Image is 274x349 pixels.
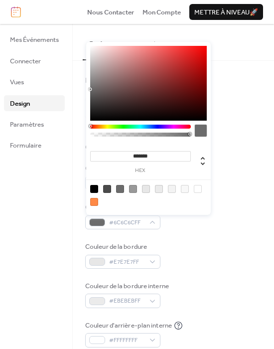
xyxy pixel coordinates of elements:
[121,24,168,59] button: typographie
[194,7,258,17] span: Mettre à niveau 🚀
[10,120,44,130] span: Paramètres
[142,185,150,193] div: rgb(231, 231, 231)
[194,185,202,193] div: rgb(255, 255, 255)
[10,99,30,109] span: Design
[189,4,263,20] button: Mettre à niveau🚀
[85,164,158,174] div: Couleur d'arrière-plan
[83,24,121,60] button: Couleurs
[11,6,21,17] img: logo
[109,336,144,346] span: #FFFFFFFF
[85,321,172,331] div: Couleur d'arrière-plan interne
[142,7,181,17] a: Mon Compte
[90,185,98,193] div: rgb(0, 0, 0)
[85,76,168,86] div: Préréglages De Couleurs
[90,198,98,206] div: rgb(255, 137, 70)
[85,202,158,212] div: Couleur du texte
[4,74,65,90] a: Vues
[168,185,176,193] div: rgb(243, 243, 243)
[181,185,189,193] div: rgb(248, 248, 248)
[109,296,144,306] span: #EBEBEBFF
[85,143,121,153] div: Calendrier
[155,185,163,193] div: rgb(235, 235, 235)
[10,35,59,45] span: Mes Événements
[10,141,41,151] span: Formulaire
[129,185,137,193] div: rgb(153, 153, 153)
[85,242,158,252] div: Couleur de la bordure
[10,56,41,66] span: Connecter
[4,116,65,132] a: Paramètres
[4,31,65,47] a: Mes Événements
[85,281,169,291] div: Couleur de la bordure interne
[10,77,24,87] span: Vues
[4,53,65,69] a: Connecter
[4,137,65,153] a: Formulaire
[109,257,144,267] span: #E7E7E7FF
[103,185,111,193] div: rgb(74, 74, 74)
[87,7,134,17] a: Nous Contacter
[109,218,144,228] span: #6C6C6CFF
[116,185,124,193] div: rgb(108, 108, 108)
[90,168,191,174] label: hex
[4,95,65,111] a: Design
